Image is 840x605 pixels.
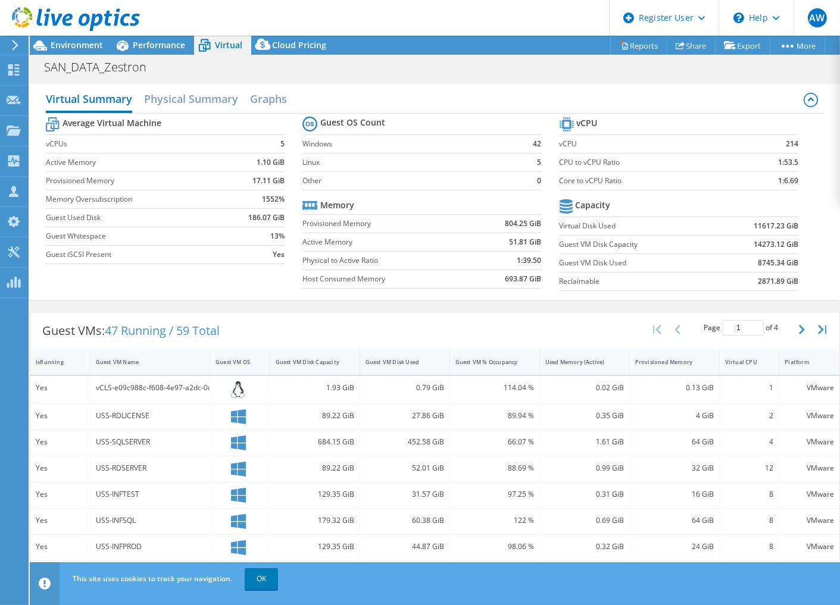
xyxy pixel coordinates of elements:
b: 8745.34 GiB [758,257,798,269]
div: USS-RDSERVER [96,462,204,475]
label: CPU to vCPU Ratio [560,156,744,168]
b: 51.81 GiB [510,236,542,248]
div: 88.69 % [455,462,534,475]
div: 8 [725,488,774,501]
label: Core to vCPU Ratio [560,175,744,187]
div: 27.86 GiB [366,409,444,422]
b: 11617.23 GiB [754,220,798,232]
div: 98.06 % [455,540,534,553]
div: 0.79 GiB [366,381,444,394]
div: Used Memory (Active) [545,358,610,366]
div: Guest VMs: [30,312,232,349]
b: 1:6.69 [778,175,798,187]
span: AW [808,8,827,27]
div: 0.13 GiB [635,381,714,394]
div: 114.04 % [455,381,534,394]
div: 64 GiB [635,514,714,527]
div: Guest VM Disk Capacity [276,358,340,366]
div: Platform [785,358,820,366]
div: VMware [785,409,834,422]
span: Cloud Pricing [272,39,326,51]
a: Reports [610,36,667,55]
b: Guest OS Count [320,117,385,128]
div: Yes [36,488,85,501]
label: Active Memory [302,236,472,248]
div: USS-RDLICENSE [96,409,204,422]
div: 89.22 GiB [276,462,354,475]
div: USS-INFTEST [96,488,204,501]
div: USS-INFPROD [96,540,204,553]
div: Provisioned Memory [635,358,700,366]
div: VMware [785,514,834,527]
b: 693.87 GiB [505,273,542,285]
a: Export [715,36,770,55]
div: 16 GiB [635,488,714,501]
div: 97.25 % [455,488,534,501]
b: 2871.89 GiB [758,275,798,287]
div: Yes [36,462,85,475]
label: Virtual Disk Used [560,220,716,232]
label: Reclaimable [560,275,716,287]
div: 0.99 GiB [545,462,624,475]
span: This site uses cookies to track your navigation. [73,573,232,584]
b: 214 [786,138,798,150]
b: 1.10 GiB [257,156,285,168]
div: 2 [725,409,774,422]
div: 52.01 GiB [366,462,444,475]
div: 4 GiB [635,409,714,422]
label: Guest iSCSI Present [46,249,227,261]
div: 1.93 GiB [276,381,354,394]
div: 452.58 GiB [366,435,444,449]
div: Yes [36,540,85,553]
svg: \n [733,12,744,23]
div: 44.87 GiB [366,540,444,553]
b: Memory [320,199,354,211]
b: 14273.12 GiB [754,239,798,250]
b: 5 [280,138,285,150]
div: 0.69 GiB [545,514,624,527]
b: Average Virtual Machine [63,117,161,129]
label: vCPUs [46,138,227,150]
div: 0.35 GiB [545,409,624,422]
div: 24 GiB [635,540,714,553]
div: 66.07 % [455,435,534,449]
div: VMware [785,462,834,475]
div: VMware [785,488,834,501]
span: 47 Running / 59 Total [105,322,220,338]
span: Page of [704,320,778,336]
h1: SAN_DATA_Zestron [39,61,165,74]
div: 129.35 GiB [276,488,354,501]
b: 5 [538,156,542,168]
b: 1552% [262,193,285,205]
span: Virtual [215,39,242,51]
label: Windows [302,138,519,150]
b: 0 [538,175,542,187]
b: 804.25 GiB [505,218,542,230]
a: More [770,36,825,55]
div: 684.15 GiB [276,435,354,449]
div: 4 [725,435,774,449]
div: Guest VM Name [96,358,190,366]
div: Yes [36,435,85,449]
div: 64 GiB [635,435,714,449]
div: 31.57 GiB [366,488,444,501]
b: 42 [533,138,542,150]
div: 0.31 GiB [545,488,624,501]
div: 1 [725,381,774,394]
div: Guest VM % Occupancy [455,358,520,366]
label: Guest VM Disk Capacity [560,239,716,250]
span: 4 [774,322,778,333]
div: USS-INFSQL [96,514,204,527]
label: Host Consumed Memory [302,273,472,285]
label: vCPU [560,138,744,150]
div: 1.61 GiB [545,435,624,449]
div: VMware [785,435,834,449]
div: Yes [36,514,85,527]
div: 122 % [455,514,534,527]
div: VMware [785,540,834,553]
label: Guest Whitespace [46,230,227,242]
b: vCPU [577,117,598,129]
a: OK [245,568,278,590]
div: 12 [725,462,774,475]
label: Other [302,175,519,187]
